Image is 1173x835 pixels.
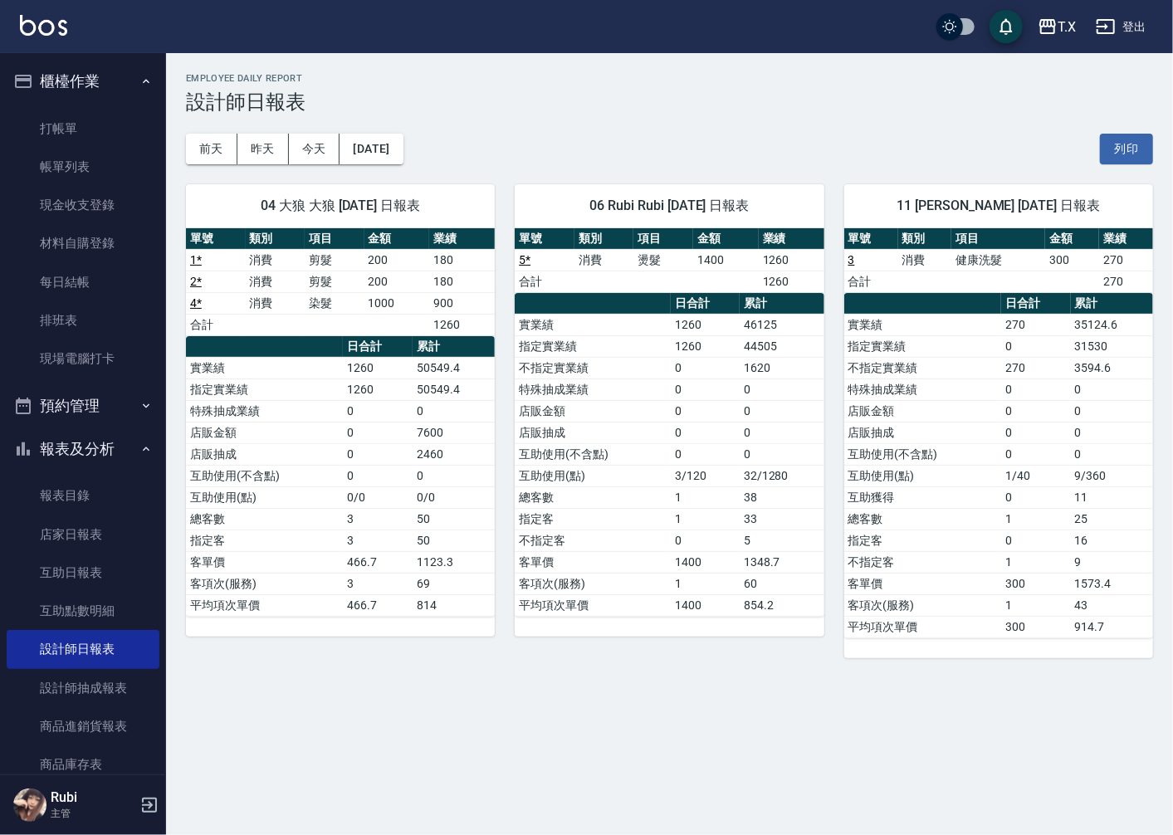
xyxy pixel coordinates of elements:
[671,378,740,400] td: 0
[671,400,740,422] td: 0
[1001,378,1071,400] td: 0
[844,616,1001,637] td: 平均項次單價
[844,422,1001,443] td: 店販抽成
[951,249,1045,271] td: 健康洗髮
[237,134,289,164] button: 昨天
[1071,594,1153,616] td: 43
[1058,17,1076,37] div: T.X
[844,465,1001,486] td: 互助使用(點)
[413,508,495,530] td: 50
[1071,335,1153,357] td: 31530
[515,573,671,594] td: 客項次(服務)
[951,228,1045,250] th: 項目
[1071,486,1153,508] td: 11
[1001,314,1071,335] td: 270
[7,148,159,186] a: 帳單列表
[1001,573,1071,594] td: 300
[844,486,1001,508] td: 互助獲得
[343,378,413,400] td: 1260
[186,336,495,617] table: a dense table
[7,60,159,103] button: 櫃檯作業
[1099,271,1153,292] td: 270
[1001,335,1071,357] td: 0
[671,508,740,530] td: 1
[186,486,343,508] td: 互助使用(點)
[844,314,1001,335] td: 實業績
[574,228,634,250] th: 類別
[7,110,159,148] a: 打帳單
[343,486,413,508] td: 0/0
[1071,314,1153,335] td: 35124.6
[740,465,824,486] td: 32/1280
[515,443,671,465] td: 互助使用(不含點)
[671,530,740,551] td: 0
[186,228,495,336] table: a dense table
[515,551,671,573] td: 客單價
[693,228,759,250] th: 金額
[844,551,1001,573] td: 不指定客
[429,314,495,335] td: 1260
[740,357,824,378] td: 1620
[515,594,671,616] td: 平均項次單價
[413,573,495,594] td: 69
[413,486,495,508] td: 0/0
[413,357,495,378] td: 50549.4
[343,551,413,573] td: 466.7
[7,476,159,515] a: 報表目錄
[1001,594,1071,616] td: 1
[186,134,237,164] button: 前天
[671,551,740,573] td: 1400
[206,198,475,214] span: 04 大狼 大狼 [DATE] 日報表
[1071,293,1153,315] th: 累計
[898,228,952,250] th: 類別
[844,594,1001,616] td: 客項次(服務)
[515,228,824,293] table: a dense table
[671,422,740,443] td: 0
[429,292,495,314] td: 900
[844,443,1001,465] td: 互助使用(不含點)
[759,249,824,271] td: 1260
[515,228,574,250] th: 單號
[671,594,740,616] td: 1400
[1071,551,1153,573] td: 9
[671,573,740,594] td: 1
[740,422,824,443] td: 0
[246,228,305,250] th: 類別
[844,378,1001,400] td: 特殊抽成業績
[515,293,824,617] table: a dense table
[7,515,159,554] a: 店家日報表
[740,314,824,335] td: 46125
[1001,443,1071,465] td: 0
[844,357,1001,378] td: 不指定實業績
[515,271,574,292] td: 合計
[1071,422,1153,443] td: 0
[1099,228,1153,250] th: 業績
[340,134,403,164] button: [DATE]
[740,378,824,400] td: 0
[1071,400,1153,422] td: 0
[364,292,430,314] td: 1000
[7,630,159,668] a: 設計師日報表
[7,186,159,224] a: 現金收支登錄
[343,443,413,465] td: 0
[343,594,413,616] td: 466.7
[515,357,671,378] td: 不指定實業績
[1071,573,1153,594] td: 1573.4
[186,573,343,594] td: 客項次(服務)
[1001,530,1071,551] td: 0
[7,745,159,784] a: 商品庫存表
[844,293,1153,638] table: a dense table
[740,443,824,465] td: 0
[51,806,135,821] p: 主管
[413,530,495,551] td: 50
[343,530,413,551] td: 3
[20,15,67,36] img: Logo
[671,293,740,315] th: 日合計
[1001,616,1071,637] td: 300
[186,594,343,616] td: 平均項次單價
[186,465,343,486] td: 互助使用(不含點)
[413,551,495,573] td: 1123.3
[7,669,159,707] a: 設計師抽成報表
[633,228,693,250] th: 項目
[13,789,46,822] img: Person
